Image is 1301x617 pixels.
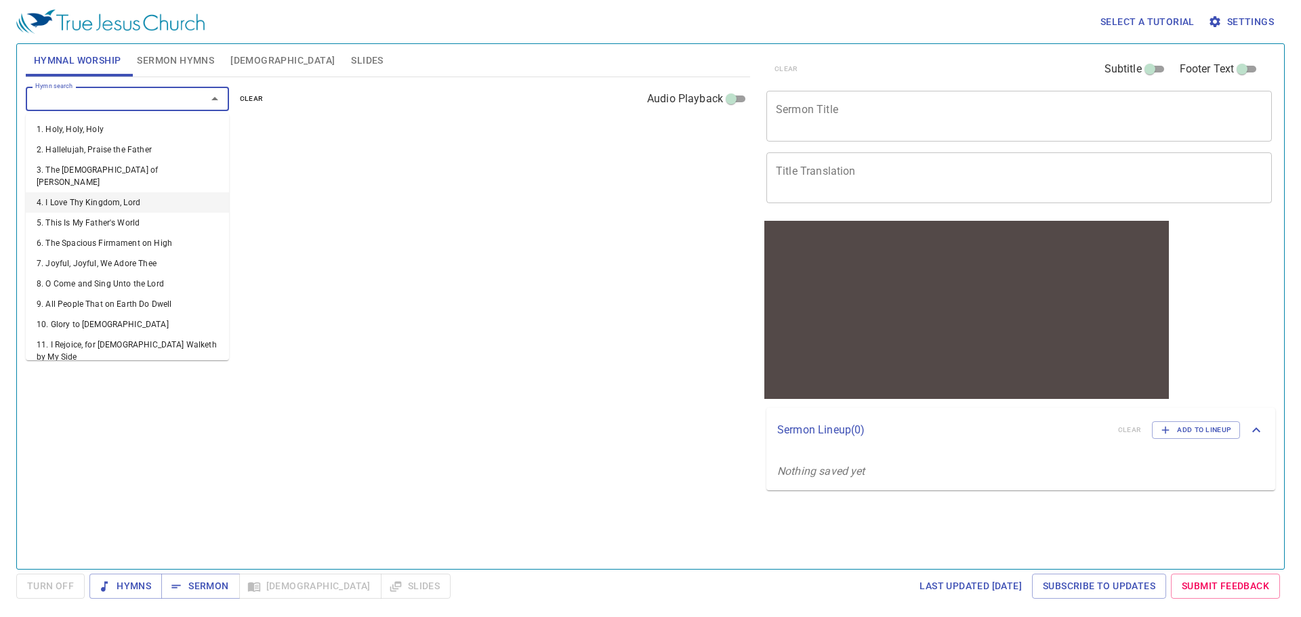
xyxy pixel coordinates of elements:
button: Select a tutorial [1095,9,1200,35]
li: 5. This Is My Father's World [26,213,229,233]
span: Add to Lineup [1161,424,1231,436]
button: Settings [1205,9,1279,35]
span: Hymns [100,578,151,595]
li: 4. I Love Thy Kingdom, Lord [26,192,229,213]
span: Sermon Hymns [137,52,214,69]
li: 1. Holy, Holy, Holy [26,119,229,140]
li: 11. I Rejoice, for [DEMOGRAPHIC_DATA] Walketh by My Side [26,335,229,367]
span: Sermon [172,578,228,595]
a: Submit Feedback [1171,574,1280,599]
a: Last updated [DATE] [914,574,1027,599]
i: Nothing saved yet [777,465,865,477]
button: Add to Lineup [1152,421,1240,439]
li: 10. Glory to [DEMOGRAPHIC_DATA] [26,314,229,335]
span: clear [240,93,264,105]
li: 6. The Spacious Firmament on High [26,233,229,253]
span: Last updated [DATE] [920,578,1022,595]
span: Subtitle [1104,61,1142,77]
button: Sermon [161,574,239,599]
span: Footer Text [1180,61,1235,77]
button: Close [205,89,224,108]
p: Sermon Lineup ( 0 ) [777,422,1107,438]
li: 9. All People That on Earth Do Dwell [26,294,229,314]
button: clear [232,91,272,107]
span: [DEMOGRAPHIC_DATA] [230,52,335,69]
li: 7. Joyful, Joyful, We Adore Thee [26,253,229,274]
li: 3. The [DEMOGRAPHIC_DATA] of [PERSON_NAME] [26,160,229,192]
span: Subscribe to Updates [1043,578,1155,595]
span: Select a tutorial [1100,14,1195,30]
span: Slides [351,52,383,69]
span: Submit Feedback [1182,578,1269,595]
li: 8. O Come and Sing Unto the Lord [26,274,229,294]
li: 2. Hallelujah, Praise the Father [26,140,229,160]
img: True Jesus Church [16,9,205,34]
span: Settings [1211,14,1274,30]
a: Subscribe to Updates [1032,574,1166,599]
span: Audio Playback [647,91,723,107]
div: Sermon Lineup(0)clearAdd to Lineup [766,408,1275,452]
button: Hymns [89,574,162,599]
span: Hymnal Worship [34,52,121,69]
iframe: from-child [761,217,1172,402]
